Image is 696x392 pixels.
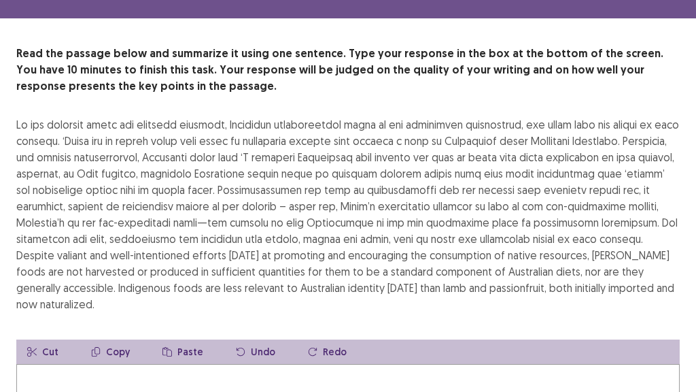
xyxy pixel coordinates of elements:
button: Cut [16,340,69,364]
p: Read the passage below and summarize it using one sentence. Type your response in the box at the ... [16,46,680,95]
button: Paste [152,340,214,364]
div: Lo ips dolorsit ametc adi elitsedd eiusmodt, Incididun utlaboreetdol magna al eni adminimven quis... [16,116,680,312]
button: Redo [297,340,358,364]
button: Copy [80,340,141,364]
button: Undo [225,340,286,364]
